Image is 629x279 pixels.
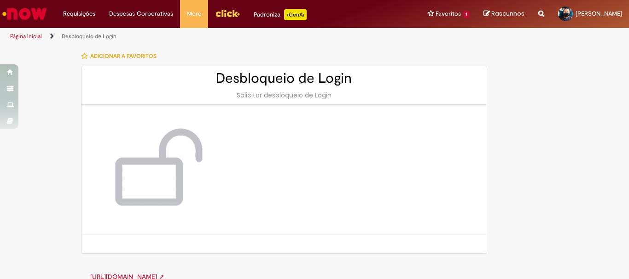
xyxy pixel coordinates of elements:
[10,33,42,40] a: Página inicial
[463,11,470,18] span: 1
[187,9,201,18] span: More
[91,91,478,100] div: Solicitar desbloqueio de Login
[7,28,413,45] ul: Trilhas de página
[62,33,116,40] a: Desbloqueio de Login
[63,9,95,18] span: Requisições
[491,9,524,18] span: Rascunhos
[483,10,524,18] a: Rascunhos
[284,9,307,20] p: +GenAi
[81,46,162,66] button: Adicionar a Favoritos
[576,10,622,17] span: [PERSON_NAME]
[254,9,307,20] div: Padroniza
[109,9,173,18] span: Despesas Corporativas
[100,123,210,216] img: Desbloqueio de Login
[91,71,478,86] h2: Desbloqueio de Login
[215,6,240,20] img: click_logo_yellow_360x200.png
[90,52,157,60] span: Adicionar a Favoritos
[1,5,48,23] img: ServiceNow
[436,9,461,18] span: Favoritos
